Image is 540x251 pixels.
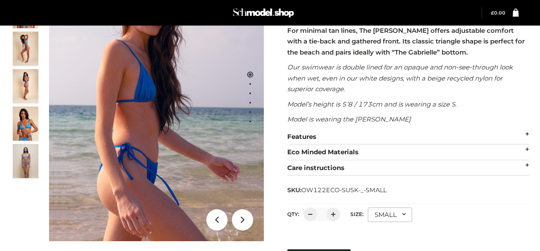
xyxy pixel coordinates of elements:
img: Schmodel Admin 964 [231,4,295,21]
bdi: 0.00 [491,10,505,16]
em: Our swimwear is double lined for an opaque and non-see-through look when wet, even in our white d... [287,63,513,93]
img: 3.Alex-top_CN-1-1-2.jpg [13,69,38,103]
span: SKU: [287,185,387,195]
img: SSVC.jpg [13,144,38,178]
img: 2.Alex-top_CN-1-1-2.jpg [13,107,38,141]
img: 4.Alex-top_CN-1-1-2.jpg [13,32,38,66]
div: Eco Minded Materials [287,144,530,160]
div: Care instructions [287,160,530,176]
label: Size: [350,211,364,217]
strong: For minimal tan lines, The [PERSON_NAME] offers adjustable comfort with a tie-back and gathered f... [287,26,525,56]
div: SMALL [368,208,412,222]
a: £0.00 [491,10,505,16]
span: OW122ECO-SUSK-_-SMALL [301,186,387,194]
em: Model’s height is 5’8 / 173cm and is wearing a size S. [287,100,456,108]
label: QTY: [287,211,299,217]
div: Features [287,129,530,145]
span: £ [491,10,494,16]
em: Model is wearing the [PERSON_NAME] [287,115,411,123]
